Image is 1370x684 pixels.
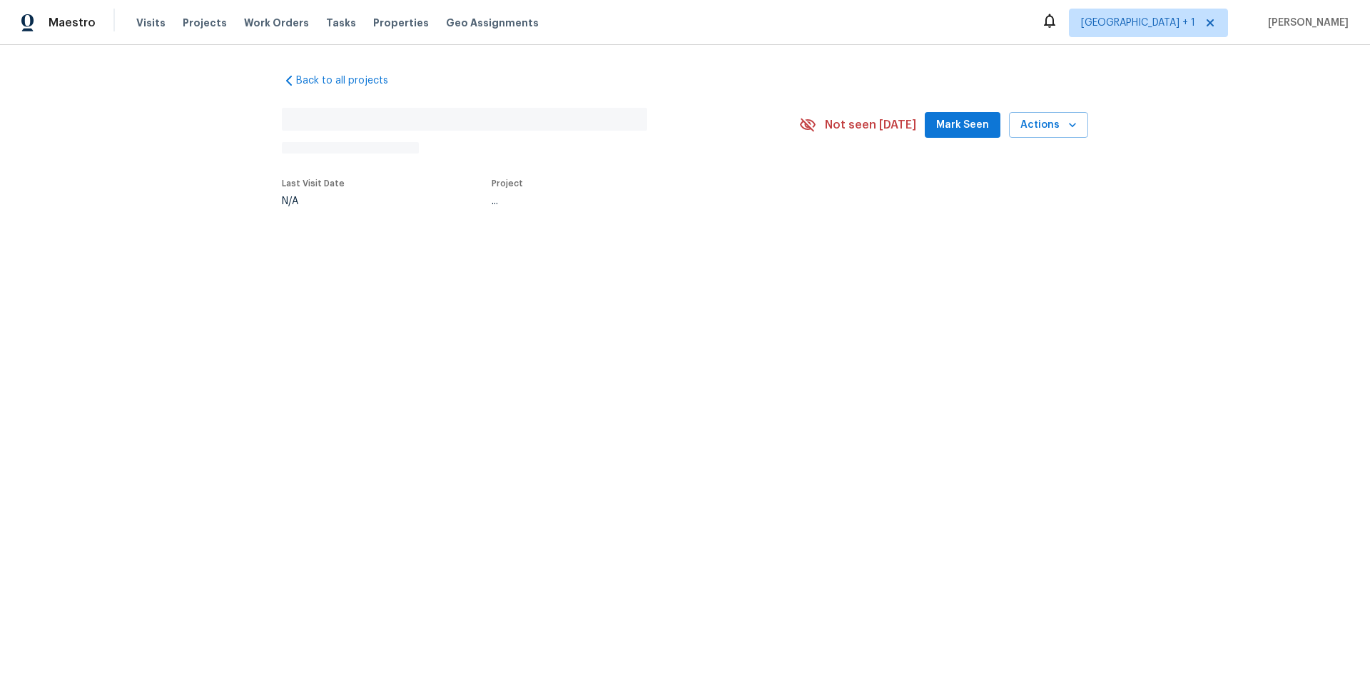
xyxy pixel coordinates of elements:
span: Projects [183,16,227,30]
div: N/A [282,196,345,206]
span: Visits [136,16,166,30]
span: Last Visit Date [282,179,345,188]
span: Tasks [326,18,356,28]
a: Back to all projects [282,74,419,88]
span: Actions [1020,116,1077,134]
span: Mark Seen [936,116,989,134]
div: ... [492,196,766,206]
span: [PERSON_NAME] [1262,16,1349,30]
button: Actions [1009,112,1088,139]
span: Work Orders [244,16,309,30]
span: Geo Assignments [446,16,539,30]
span: Project [492,179,523,188]
span: [GEOGRAPHIC_DATA] + 1 [1081,16,1195,30]
span: Maestro [49,16,96,30]
button: Mark Seen [925,112,1000,139]
span: Properties [373,16,429,30]
span: Not seen [DATE] [825,118,916,132]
